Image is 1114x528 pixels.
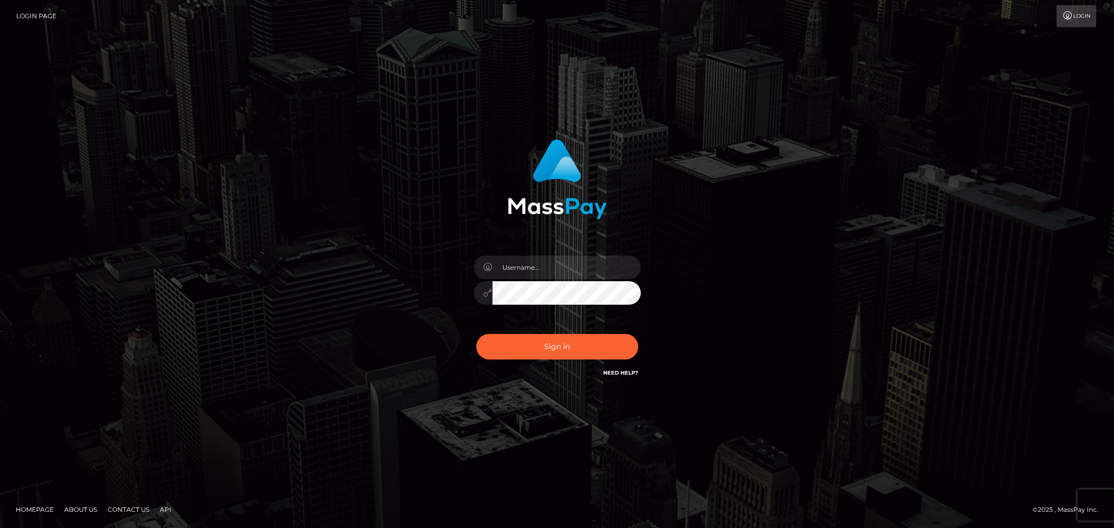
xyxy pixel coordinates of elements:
div: © 2025 , MassPay Inc. [1033,504,1106,515]
a: Login [1057,5,1096,27]
button: Sign in [476,334,638,359]
input: Username... [492,256,641,279]
a: Need Help? [603,369,638,376]
img: MassPay Login [508,139,607,219]
a: Homepage [11,501,58,518]
a: API [156,501,175,518]
a: About Us [60,501,101,518]
a: Login Page [16,5,56,27]
a: Contact Us [103,501,154,518]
